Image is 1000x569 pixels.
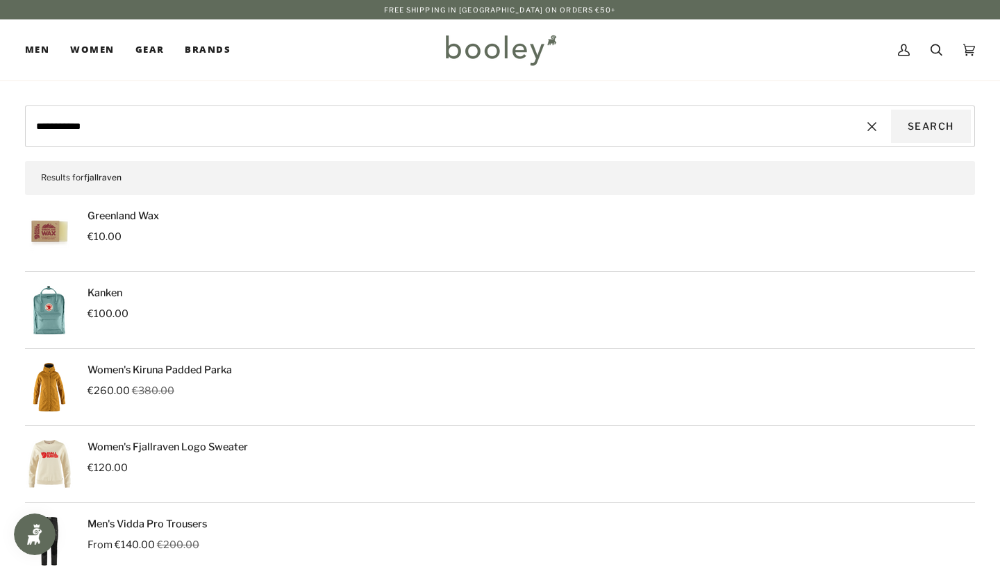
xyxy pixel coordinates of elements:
[84,173,122,182] span: fjallraven
[87,384,130,397] span: €260.00
[29,110,853,143] input: Search our store
[853,110,890,143] button: Reset
[60,19,124,80] a: Women
[125,19,175,80] a: Gear
[440,30,561,70] img: Booley
[25,363,74,411] img: Fjallraven Women's Kiruna Padded Parka Acorn - Booley Galway
[14,513,56,555] iframe: Button to open loyalty program pop-up
[70,43,114,57] span: Women
[87,210,159,222] a: Greenland Wax
[87,287,122,299] a: Kanken
[87,307,128,320] span: €100.00
[41,169,959,187] p: Results for
[87,364,232,376] a: Women's Kiruna Padded Parka
[132,384,174,397] span: €380.00
[135,43,165,57] span: Gear
[87,518,207,530] a: Men's Vidda Pro Trousers
[87,441,248,453] a: Women's Fjallraven Logo Sweater
[25,19,60,80] a: Men
[25,209,74,257] img: Fjallraven Greenland Wax - Booley Galway
[87,230,122,243] span: €10.00
[174,19,241,80] a: Brands
[384,4,617,15] p: Free Shipping in [GEOGRAPHIC_DATA] on Orders €50+
[87,461,128,474] span: €120.00
[891,110,971,143] button: Search
[25,440,74,489] img: Fjallraven Women's Fjallraven Logo Sweater Chalk White / Flame Orange - Booley Galway
[185,43,231,57] span: Brands
[157,538,199,551] span: €200.00
[25,286,74,334] img: Fjallraven Kanken Sky Blue - Booley Galway
[87,538,155,551] span: From €140.00
[25,43,49,57] span: Men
